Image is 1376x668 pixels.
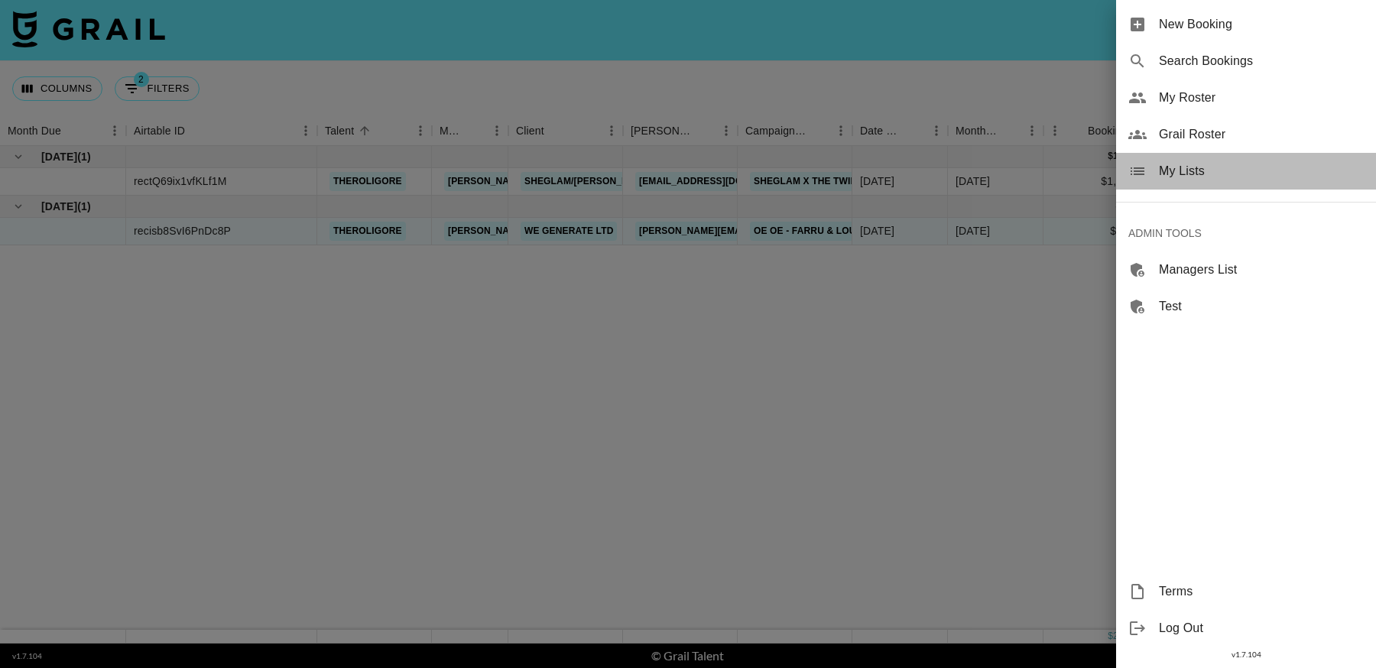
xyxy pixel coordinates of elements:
span: My Lists [1159,162,1364,180]
span: Test [1159,297,1364,316]
span: Log Out [1159,619,1364,637]
span: Search Bookings [1159,52,1364,70]
span: Terms [1159,582,1364,601]
div: New Booking [1116,6,1376,43]
span: My Roster [1159,89,1364,107]
div: Grail Roster [1116,116,1376,153]
div: Terms [1116,573,1376,610]
div: Test [1116,288,1376,325]
span: New Booking [1159,15,1364,34]
div: Search Bookings [1116,43,1376,79]
div: Log Out [1116,610,1376,647]
div: ADMIN TOOLS [1116,215,1376,251]
div: My Lists [1116,153,1376,190]
div: Managers List [1116,251,1376,288]
span: Grail Roster [1159,125,1364,144]
div: v 1.7.104 [1116,647,1376,663]
span: Managers List [1159,261,1364,279]
div: My Roster [1116,79,1376,116]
